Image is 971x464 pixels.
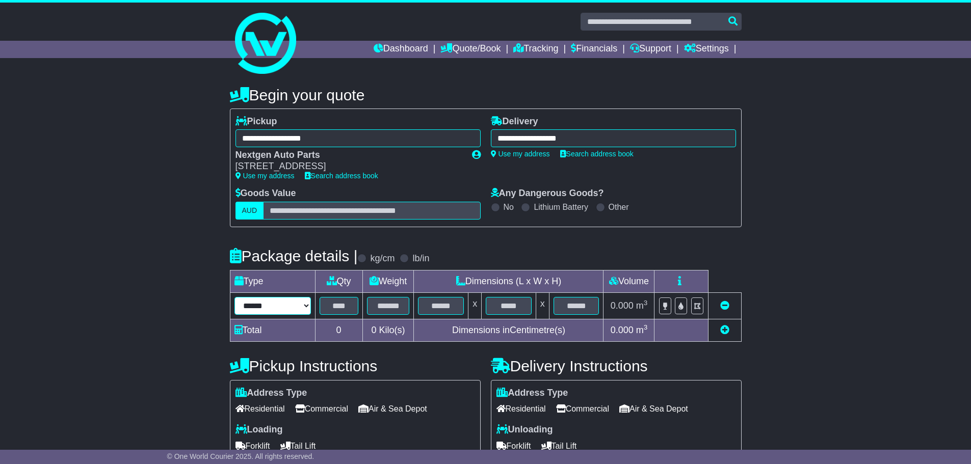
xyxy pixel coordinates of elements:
[295,401,348,417] span: Commercial
[504,202,514,212] label: No
[235,401,285,417] span: Residential
[491,150,550,158] a: Use my address
[496,388,568,399] label: Address Type
[491,116,538,127] label: Delivery
[630,41,671,58] a: Support
[571,41,617,58] a: Financials
[371,325,376,335] span: 0
[644,323,648,331] sup: 3
[315,319,362,341] td: 0
[468,292,482,319] td: x
[230,358,481,374] h4: Pickup Instructions
[230,270,315,292] td: Type
[636,301,648,311] span: m
[496,401,546,417] span: Residential
[167,452,314,460] span: © One World Courier 2025. All rights reserved.
[644,299,648,307] sup: 3
[603,270,654,292] td: Volume
[414,270,603,292] td: Dimensions (L x W x H)
[414,319,603,341] td: Dimensions in Centimetre(s)
[440,41,501,58] a: Quote/Book
[235,424,283,435] label: Loading
[560,150,634,158] a: Search address book
[491,188,604,199] label: Any Dangerous Goods?
[230,248,358,264] h4: Package details |
[235,161,462,172] div: [STREET_ADDRESS]
[235,188,296,199] label: Goods Value
[280,438,316,454] span: Tail Lift
[541,438,577,454] span: Tail Lift
[235,150,462,161] div: Nextgen Auto Parts
[534,202,588,212] label: Lithium Battery
[611,325,634,335] span: 0.000
[362,319,414,341] td: Kilo(s)
[720,325,729,335] a: Add new item
[315,270,362,292] td: Qty
[230,87,742,103] h4: Begin your quote
[619,401,688,417] span: Air & Sea Depot
[609,202,629,212] label: Other
[684,41,729,58] a: Settings
[374,41,428,58] a: Dashboard
[496,424,553,435] label: Unloading
[720,301,729,311] a: Remove this item
[235,116,277,127] label: Pickup
[358,401,427,417] span: Air & Sea Depot
[636,325,648,335] span: m
[235,388,307,399] label: Address Type
[556,401,609,417] span: Commercial
[370,253,395,264] label: kg/cm
[230,319,315,341] td: Total
[491,358,742,374] h4: Delivery Instructions
[235,172,295,180] a: Use my address
[362,270,414,292] td: Weight
[611,301,634,311] span: 0.000
[513,41,558,58] a: Tracking
[412,253,429,264] label: lb/in
[235,202,264,220] label: AUD
[536,292,549,319] td: x
[235,438,270,454] span: Forklift
[305,172,378,180] a: Search address book
[496,438,531,454] span: Forklift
